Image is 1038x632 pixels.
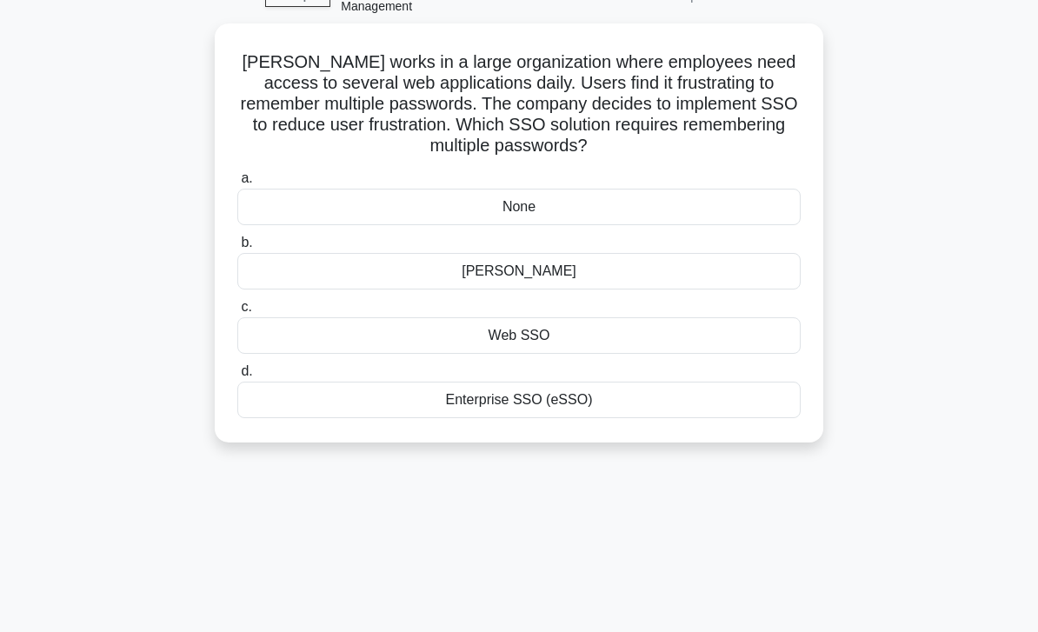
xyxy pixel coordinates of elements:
span: a. [241,170,252,185]
h5: [PERSON_NAME] works in a large organization where employees need access to several web applicatio... [236,51,802,157]
span: d. [241,363,252,378]
span: c. [241,299,251,314]
span: b. [241,235,252,249]
div: Enterprise SSO (eSSO) [237,382,801,418]
div: None [237,189,801,225]
div: [PERSON_NAME] [237,253,801,289]
div: Web SSO [237,317,801,354]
